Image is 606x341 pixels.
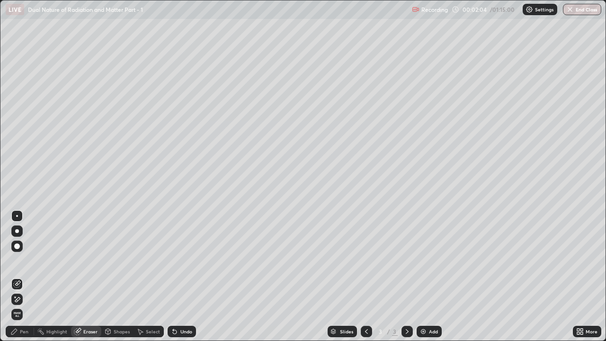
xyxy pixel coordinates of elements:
span: Erase all [12,312,22,317]
img: class-settings-icons [526,6,533,13]
div: 3 [392,327,398,336]
div: 3 [376,329,385,334]
div: Shapes [114,329,130,334]
div: Undo [180,329,192,334]
img: add-slide-button [419,328,427,335]
div: Highlight [46,329,67,334]
div: Pen [20,329,28,334]
div: Add [429,329,438,334]
p: Dual Nature of Radiation and Matter Part - 1 [28,6,143,13]
p: Settings [535,7,553,12]
div: Eraser [83,329,98,334]
p: Recording [421,6,448,13]
div: Slides [340,329,353,334]
img: end-class-cross [566,6,574,13]
div: Select [146,329,160,334]
div: More [586,329,597,334]
button: End Class [563,4,601,15]
img: recording.375f2c34.svg [412,6,419,13]
p: LIVE [9,6,21,13]
div: / [387,329,390,334]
